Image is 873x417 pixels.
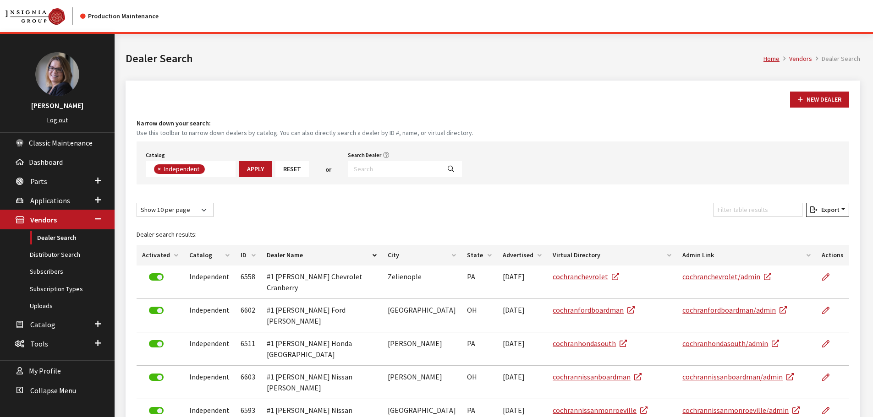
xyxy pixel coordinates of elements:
a: cochranhondasouth/admin [682,339,779,348]
input: Search [348,161,440,177]
span: or [325,165,331,174]
td: Zelienople [382,265,462,299]
a: Edit Dealer [822,265,837,288]
h1: Dealer Search [126,50,763,67]
a: cochranchevrolet [553,272,619,281]
th: Advertised: activate to sort column ascending [497,245,547,265]
textarea: Search [207,166,212,174]
span: Collapse Menu [30,386,76,395]
td: OH [461,299,497,332]
th: Dealer Name: activate to sort column descending [261,245,382,265]
th: City: activate to sort column ascending [382,245,462,265]
td: [DATE] [497,366,547,399]
a: Edit Dealer [822,332,837,355]
td: [DATE] [497,332,547,366]
th: ID: activate to sort column ascending [235,245,261,265]
button: New Dealer [790,92,849,108]
a: cochrannissanboardman/admin [682,372,794,381]
td: 6558 [235,265,261,299]
img: Catalog Maintenance [5,8,65,25]
th: Admin Link: activate to sort column ascending [677,245,816,265]
h3: [PERSON_NAME] [9,100,105,111]
li: Dealer Search [812,54,860,64]
span: × [158,165,161,173]
td: #1 [PERSON_NAME] Honda [GEOGRAPHIC_DATA] [261,332,382,366]
a: Insignia Group logo [5,7,80,25]
td: [PERSON_NAME] [382,332,462,366]
label: Deactivate Dealer [149,374,164,381]
a: Log out [47,116,68,124]
td: Independent [184,332,235,366]
td: [GEOGRAPHIC_DATA] [382,299,462,332]
td: #1 [PERSON_NAME] Chevrolet Cranberry [261,265,382,299]
td: #1 [PERSON_NAME] Nissan [PERSON_NAME] [261,366,382,399]
span: Select [146,161,236,177]
label: Search Dealer [348,151,381,159]
label: Deactivate Dealer [149,407,164,414]
a: cochrannissanmonroeville/admin [682,406,800,415]
a: cochrannissanboardman [553,372,642,381]
label: Deactivate Dealer [149,340,164,347]
span: Parts [30,177,47,186]
small: Use this toolbar to narrow down dealers by catalog. You can also directly search a dealer by ID #... [137,128,849,138]
button: Apply [239,161,272,177]
td: Independent [184,299,235,332]
span: My Profile [29,367,61,376]
span: Dashboard [29,157,63,167]
td: Independent [184,366,235,399]
span: Classic Maintenance [29,138,93,147]
a: Edit Dealer [822,299,837,322]
td: [PERSON_NAME] [382,366,462,399]
caption: Dealer search results: [137,224,849,245]
h4: Narrow down your search: [137,119,849,128]
span: Tools [30,339,48,348]
td: #1 [PERSON_NAME] Ford [PERSON_NAME] [261,299,382,332]
td: PA [461,332,497,366]
span: Independent [163,165,202,173]
span: Vendors [30,216,57,225]
span: Applications [30,196,70,205]
td: 6602 [235,299,261,332]
li: Independent [154,164,205,174]
a: cochranhondasouth [553,339,627,348]
td: Independent [184,265,235,299]
td: PA [461,265,497,299]
button: Remove item [154,164,163,174]
img: Kim Callahan Collins [35,52,79,96]
td: [DATE] [497,265,547,299]
td: 6511 [235,332,261,366]
td: [DATE] [497,299,547,332]
th: Activated: activate to sort column ascending [137,245,184,265]
label: Deactivate Dealer [149,273,164,281]
span: Export [818,206,840,214]
th: Catalog: activate to sort column ascending [184,245,235,265]
th: Virtual Directory: activate to sort column ascending [547,245,677,265]
a: cochranchevrolet/admin [682,272,771,281]
input: Filter table results [714,203,802,217]
td: OH [461,366,497,399]
label: Deactivate Dealer [149,307,164,314]
a: Home [763,54,780,63]
th: Actions [816,245,849,265]
label: Catalog [146,151,165,159]
div: Production Maintenance [80,11,159,21]
button: Search [440,161,462,177]
td: 6603 [235,366,261,399]
button: Reset [275,161,309,177]
th: State: activate to sort column ascending [461,245,497,265]
a: Edit Dealer [822,366,837,389]
a: cochranfordboardman [553,305,635,314]
a: cochrannissanmonroeville [553,406,648,415]
span: Catalog [30,320,55,329]
li: Vendors [780,54,812,64]
button: Export [806,203,849,217]
a: cochranfordboardman/admin [682,305,787,314]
